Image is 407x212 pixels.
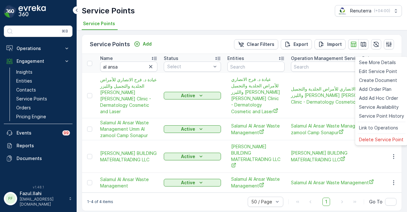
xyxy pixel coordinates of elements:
button: Clear Filters [234,39,278,49]
p: Renuterra [350,8,371,14]
span: Add Ad Hoc Order [359,95,398,101]
button: Active [164,125,221,133]
a: MOHAMMED AL ANSARI BUILDING MATERIALTRADING LLC [291,150,386,163]
p: Insights [16,69,32,75]
p: Name [100,55,113,62]
a: MOHAMMED AL ANSARI BUILDING MATERIALTRADING LLC [231,143,281,169]
a: عيادة د. فرح الانصاري للأمراض الجلدية والتجميل والليزر Dr. Farah Al Ansari Clinic - Dermatology C... [291,86,386,105]
button: FFFazul.Ilahi[EMAIL_ADDRESS][DOMAIN_NAME] [4,190,72,207]
button: Active [164,153,221,160]
button: Export [281,39,312,49]
p: Entities [16,78,32,84]
a: Reports [4,139,72,152]
p: Active [181,179,195,186]
span: Add Order Plan [359,86,391,92]
button: Renuterra(+04:00) [335,5,402,17]
div: Toggle Row Selected [87,180,92,185]
p: Active [181,153,195,160]
span: Service Points [83,20,115,27]
button: Active [164,92,221,99]
a: Salamul Al Ansar Waste Management [291,179,386,186]
a: Insights [14,68,72,77]
p: Orders [16,105,31,111]
span: Edit Service Point [359,68,397,75]
a: Salamul Al Ansar Waste Management Umm Al zamool Camp Sonapur [100,120,157,139]
p: Fazul.Ilahi [20,190,66,197]
div: Toggle Row Selected [87,154,92,159]
a: Salamul Al Ansar Waste Management Umm Al zamool Camp Sonapur [291,123,386,136]
span: Go To [369,199,383,205]
span: [PERSON_NAME] BUILDING MATERIALTRADING LLC [231,143,281,169]
button: Active [164,179,221,186]
p: Documents [17,155,70,162]
span: [PERSON_NAME] BUILDING MATERIALTRADING LLC [100,150,157,163]
a: Add Order Plan [356,85,407,94]
p: [EMAIL_ADDRESS][DOMAIN_NAME] [20,197,66,207]
a: MOHAMMED AL ANSARI BUILDING MATERIALTRADING LLC [100,150,157,163]
input: Search [291,62,386,72]
div: FF [5,194,16,204]
p: Service Points [90,40,130,49]
span: [PERSON_NAME] BUILDING MATERIALTRADING LLC [291,150,386,163]
p: Entities [227,55,244,62]
p: 99 [64,130,69,135]
p: 1-4 of 4 items [87,199,113,204]
a: Events99 [4,127,72,139]
a: Entities [14,77,72,85]
p: Operation Management Service Point [291,55,374,62]
p: Import [327,41,342,48]
p: Events [17,130,59,136]
p: ( +04:00 ) [374,8,390,13]
p: Service Points [82,6,135,16]
a: عيادة د. فرح الانصاري للأمراض الجلدية والتجميل والليزر Dr. Farah Al Ansari Clinic - Dermatology C... [100,77,157,115]
p: Active [181,92,195,99]
p: Service Points [16,96,47,102]
p: Active [181,126,195,132]
span: See More Details [359,59,396,66]
span: Delete Service Point [359,136,404,143]
span: Create Document [359,77,397,84]
p: ⌘B [62,29,68,34]
a: Orders [14,103,72,112]
p: Export [293,41,308,48]
a: Service Points [14,94,72,103]
a: Contacts [14,85,72,94]
a: Pricing Engine [14,112,72,121]
span: Service Point History [359,113,404,119]
button: Operations [4,42,72,55]
a: Salamul Al Ansar Waste Management [231,176,281,189]
p: Clear Filters [247,41,274,48]
img: logo [4,5,17,18]
p: Operations [17,45,60,52]
p: Reports [17,143,70,149]
a: See More Details [356,58,407,67]
span: عيادة د. فرح الانصاري للأمراض الجلدية والتجميل والليزر [PERSON_NAME] [PERSON_NAME] Clinic - Derma... [291,86,386,105]
p: Status [164,55,178,62]
a: Edit Service Point [356,67,407,76]
p: Select [167,63,211,70]
span: Service Availability [359,104,399,110]
div: Toggle Row Selected [87,93,92,98]
a: Add Ad Hoc Order [356,94,407,103]
button: Engagement [4,55,72,68]
a: Salamul Al Ansar Waste Management [231,123,281,136]
span: v 1.48.1 [4,185,72,189]
img: Screenshot_2024-07-26_at_13.33.01.png [338,7,348,14]
p: Add [143,41,152,47]
button: Import [314,39,346,49]
p: Pricing Engine [16,113,46,120]
p: Contacts [16,87,36,93]
span: Link to Operations [359,125,398,131]
span: 1 [322,198,330,206]
div: Toggle Row Selected [87,127,92,132]
a: Salamul Al Ansar Waste Management [100,176,157,189]
a: Documents [4,152,72,165]
input: Search [100,62,157,72]
input: Search [227,62,285,72]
